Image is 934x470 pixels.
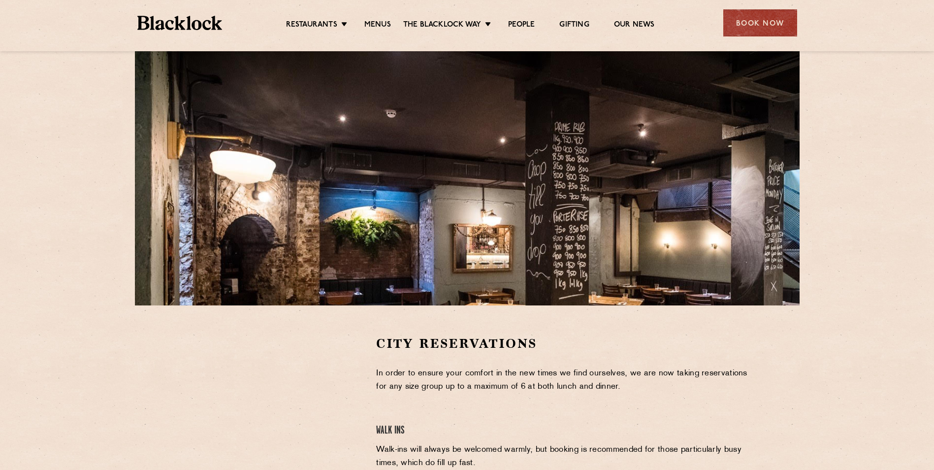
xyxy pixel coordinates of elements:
a: Our News [614,20,655,31]
a: The Blacklock Way [403,20,481,31]
a: Gifting [559,20,589,31]
a: Menus [364,20,391,31]
a: Restaurants [286,20,337,31]
p: Walk-ins will always be welcomed warmly, but booking is recommended for those particularly busy t... [376,443,754,470]
a: People [508,20,535,31]
h2: City Reservations [376,335,754,352]
img: BL_Textured_Logo-footer-cropped.svg [137,16,223,30]
h4: Walk Ins [376,424,754,437]
p: In order to ensure your comfort in the new times we find ourselves, we are now taking reservation... [376,367,754,394]
div: Book Now [723,9,797,36]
